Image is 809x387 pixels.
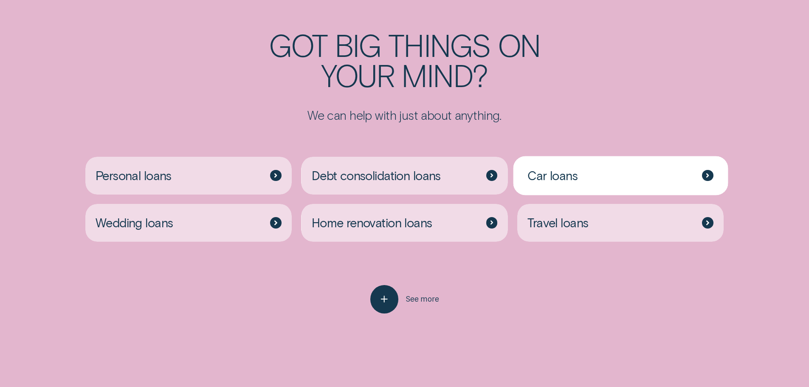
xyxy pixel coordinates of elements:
[301,204,508,242] a: Home renovation loans
[527,215,588,230] span: Travel loans
[312,215,432,230] span: Home renovation loans
[85,157,292,195] a: Personal loans
[85,204,292,242] a: Wedding loans
[527,168,578,183] span: Car loans
[370,285,439,314] button: See more
[301,157,508,195] a: Debt consolidation loans
[96,215,173,230] span: Wedding loans
[96,168,172,183] span: Personal loans
[517,157,724,195] a: Car loans
[517,204,724,242] a: Travel loans
[220,107,589,123] p: We can help with just about anything.
[312,168,441,183] span: Debt consolidation loans
[220,30,589,90] h2: Got big things on your mind?
[406,294,439,304] span: See more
